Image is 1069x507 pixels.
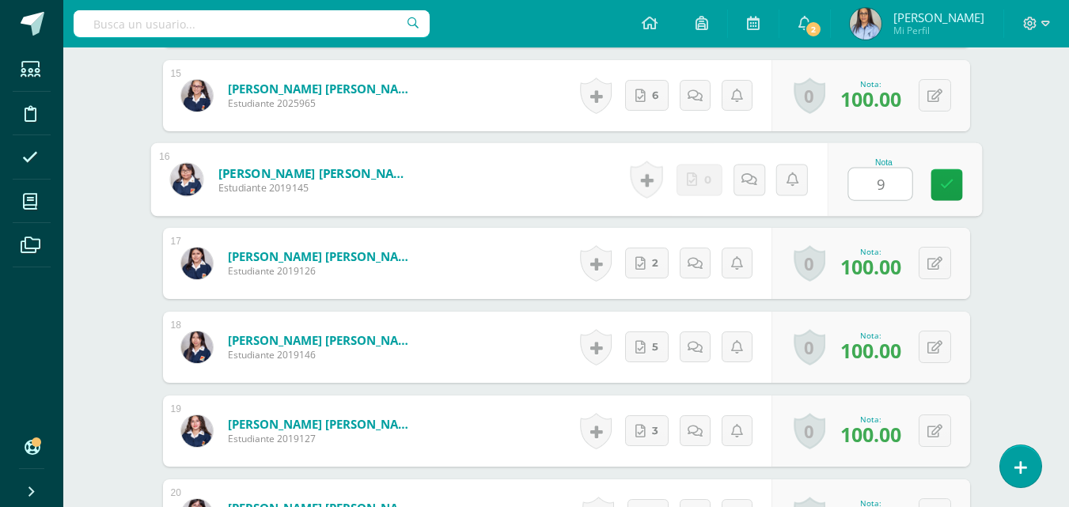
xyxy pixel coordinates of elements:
a: 0 [794,413,825,449]
a: [PERSON_NAME] [PERSON_NAME] [228,416,418,432]
span: 3 [652,416,658,445]
span: Estudiante 2019126 [228,264,418,278]
span: 0 [703,165,711,195]
a: 2 [625,248,669,278]
a: 0 [794,329,825,365]
a: 5 [625,331,669,362]
img: f6b38587403c78609ffcb1ede541a1f2.png [170,163,203,195]
img: 9500abc2b0f0c91a1a961b4eaa636b58.png [181,331,213,363]
span: 6 [652,81,658,110]
img: cbf34b3e304673139cc2c1c2542a5fd0.png [181,415,213,447]
a: 0 [794,78,825,114]
img: 2fb1e304855c04bea3018b4fc400c61e.png [181,248,213,279]
span: 2 [805,21,822,38]
span: Mi Perfil [893,24,984,37]
input: 0-100.0 [848,168,912,200]
a: 0 [794,245,825,282]
a: 6 [625,80,669,111]
img: 70b1105214193c847cd35a8087b967c7.png [850,8,881,40]
span: Estudiante 2019146 [228,348,418,361]
div: Nota: [840,78,901,89]
span: 5 [652,332,658,361]
span: 100.00 [840,421,901,448]
div: Nota: [840,246,901,257]
img: dd25d38a0bfc172cd6e51b0a86eadcfc.png [181,80,213,112]
div: Nota [847,158,919,167]
a: [PERSON_NAME] [PERSON_NAME] [228,81,418,96]
span: [PERSON_NAME] [893,9,984,25]
span: 2 [652,248,658,278]
a: [PERSON_NAME] [PERSON_NAME] [228,248,418,264]
span: Estudiante 2025965 [228,96,418,110]
input: Busca un usuario... [74,10,430,37]
span: Estudiante 2019145 [218,181,413,195]
a: [PERSON_NAME] [PERSON_NAME] [228,332,418,348]
span: 100.00 [840,253,901,280]
a: [PERSON_NAME] [PERSON_NAME] [218,165,413,181]
div: Nota: [840,330,901,341]
span: Estudiante 2019127 [228,432,418,445]
span: 100.00 [840,85,901,112]
span: 100.00 [840,337,901,364]
div: Nota: [840,414,901,425]
a: 3 [625,415,669,446]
